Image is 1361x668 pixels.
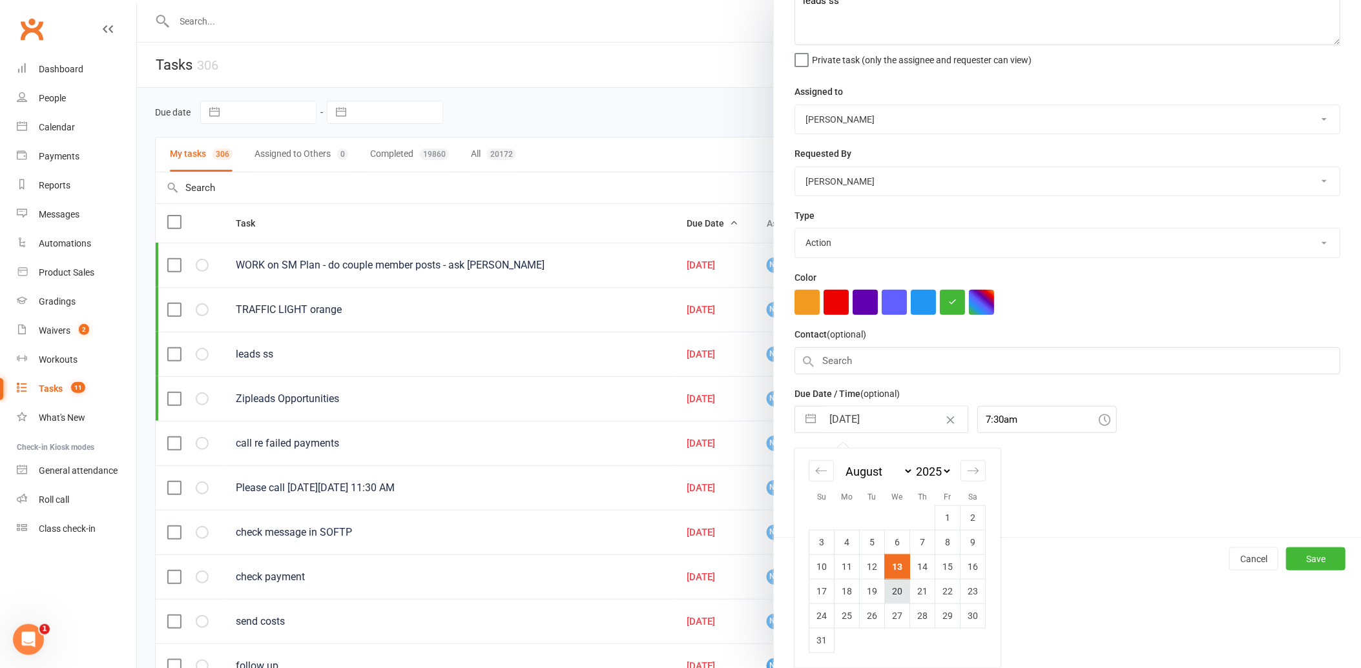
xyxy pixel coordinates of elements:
[885,603,910,628] td: Wednesday, August 27, 2025
[17,142,136,171] a: Payments
[1229,547,1278,571] button: Cancel
[17,200,136,229] a: Messages
[809,460,834,481] div: Move backward to switch to the previous month.
[885,554,910,579] td: Selected. Wednesday, August 13, 2025
[918,492,927,501] small: Th
[39,238,91,248] div: Automations
[17,229,136,258] a: Automations
[795,270,816,285] label: Color
[860,603,885,628] td: Tuesday, August 26, 2025
[827,329,866,339] small: (optional)
[935,505,961,530] td: Friday, August 1, 2025
[795,449,1000,668] div: Calendar
[809,603,835,628] td: Sunday, August 24, 2025
[961,579,986,603] td: Saturday, August 23, 2025
[39,624,50,634] span: 1
[961,505,986,530] td: Saturday, August 2, 2025
[39,354,78,365] div: Workouts
[17,485,136,514] a: Roll call
[868,492,876,501] small: Tu
[71,382,85,393] span: 11
[17,403,136,432] a: What's New
[961,460,986,481] div: Move forward to switch to the next month.
[39,267,94,278] div: Product Sales
[935,579,961,603] td: Friday, August 22, 2025
[817,492,826,501] small: Su
[795,445,869,460] label: Email preferences
[17,258,136,287] a: Product Sales
[39,151,79,161] div: Payments
[795,347,1340,374] input: Search
[39,209,79,219] div: Messages
[39,93,66,103] div: People
[860,530,885,554] td: Tuesday, August 5, 2025
[961,530,986,554] td: Saturday, August 9, 2025
[17,84,136,113] a: People
[17,171,136,200] a: Reports
[795,147,851,161] label: Requested By
[17,316,136,345] a: Waivers 2
[910,603,935,628] td: Thursday, August 28, 2025
[795,85,843,99] label: Assigned to
[17,374,136,403] a: Tasks 11
[860,554,885,579] td: Tuesday, August 12, 2025
[910,554,935,579] td: Thursday, August 14, 2025
[39,64,83,74] div: Dashboard
[935,603,961,628] td: Friday, August 29, 2025
[795,387,900,401] label: Due Date / Time
[944,492,951,501] small: Fr
[860,579,885,603] td: Tuesday, August 19, 2025
[39,412,85,423] div: What's New
[841,492,853,501] small: Mo
[835,603,860,628] td: Monday, August 25, 2025
[13,624,44,655] iframe: Intercom live chat
[968,492,977,501] small: Sa
[39,296,76,307] div: Gradings
[39,494,69,505] div: Roll call
[885,579,910,603] td: Wednesday, August 20, 2025
[39,465,118,476] div: General attendance
[835,530,860,554] td: Monday, August 4, 2025
[939,407,962,432] button: Clear Date
[812,50,1032,65] span: Private task (only the assignee and requester can view)
[79,324,89,335] span: 2
[17,287,136,316] a: Gradings
[17,514,136,543] a: Class kiosk mode
[809,554,835,579] td: Sunday, August 10, 2025
[809,628,835,653] td: Sunday, August 31, 2025
[39,180,70,190] div: Reports
[795,327,866,341] label: Contact
[961,554,986,579] td: Saturday, August 16, 2025
[17,456,136,485] a: General attendance kiosk mode
[17,345,136,374] a: Workouts
[885,530,910,554] td: Wednesday, August 6, 2025
[39,122,75,132] div: Calendar
[17,55,136,84] a: Dashboard
[809,530,835,554] td: Sunday, August 3, 2025
[17,113,136,142] a: Calendar
[891,492,902,501] small: We
[39,383,63,394] div: Tasks
[835,554,860,579] td: Monday, August 11, 2025
[860,389,900,399] small: (optional)
[935,554,961,579] td: Friday, August 15, 2025
[935,530,961,554] td: Friday, August 8, 2025
[795,208,815,223] label: Type
[961,603,986,628] td: Saturday, August 30, 2025
[1286,547,1345,571] button: Save
[910,530,935,554] td: Thursday, August 7, 2025
[835,579,860,603] td: Monday, August 18, 2025
[809,579,835,603] td: Sunday, August 17, 2025
[910,579,935,603] td: Thursday, August 21, 2025
[16,13,48,45] a: Clubworx
[39,325,70,336] div: Waivers
[39,523,96,534] div: Class check-in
